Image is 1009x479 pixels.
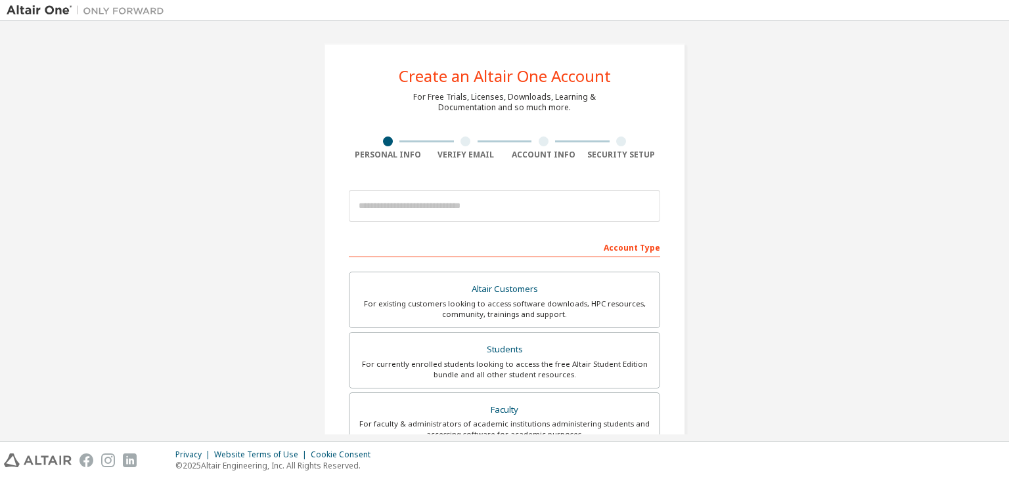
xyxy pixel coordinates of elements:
img: Altair One [7,4,171,17]
img: linkedin.svg [123,453,137,467]
div: For currently enrolled students looking to access the free Altair Student Edition bundle and all ... [357,359,652,380]
img: altair_logo.svg [4,453,72,467]
div: Account Info [504,150,583,160]
div: Students [357,341,652,359]
div: Altair Customers [357,280,652,299]
div: Account Type [349,236,660,257]
div: Create an Altair One Account [399,68,611,84]
div: For faculty & administrators of academic institutions administering students and accessing softwa... [357,419,652,440]
img: instagram.svg [101,453,115,467]
div: Verify Email [427,150,505,160]
div: Cookie Consent [311,449,378,460]
div: Faculty [357,401,652,419]
div: Security Setup [583,150,661,160]
div: Privacy [175,449,214,460]
div: For Free Trials, Licenses, Downloads, Learning & Documentation and so much more. [413,92,596,113]
div: Website Terms of Use [214,449,311,460]
img: facebook.svg [79,453,93,467]
div: For existing customers looking to access software downloads, HPC resources, community, trainings ... [357,299,652,320]
p: © 2025 Altair Engineering, Inc. All Rights Reserved. [175,460,378,471]
div: Personal Info [349,150,427,160]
